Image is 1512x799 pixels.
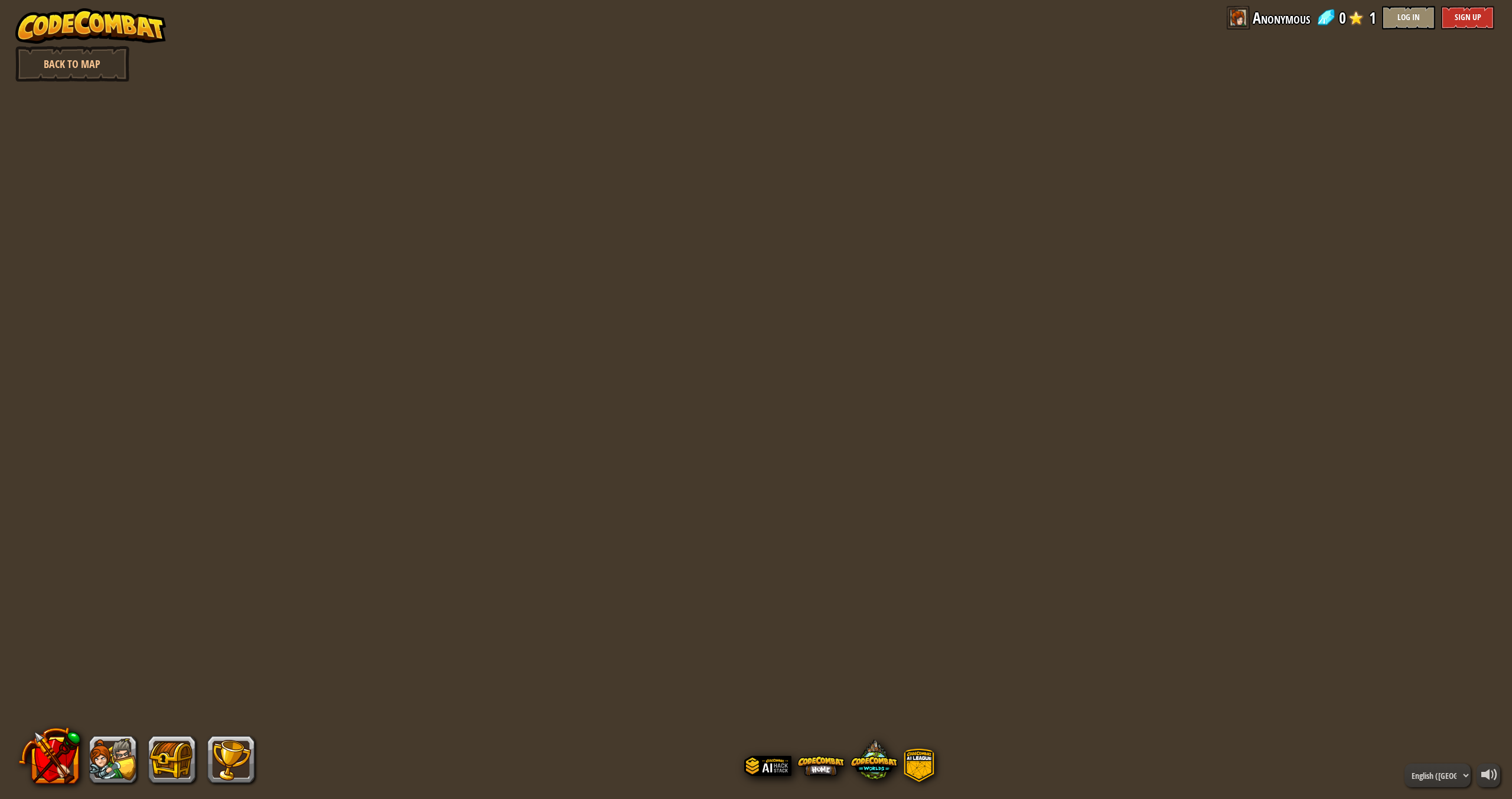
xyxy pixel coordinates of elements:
[15,8,167,44] img: CodeCombat - Learn how to code by playing a game
[1369,6,1376,30] span: 1
[1441,6,1494,30] button: Sign Up
[1405,764,1471,787] select: Languages
[1382,6,1435,30] button: Log In
[15,46,129,82] a: Back to Map
[1477,764,1500,787] button: Adjust volume
[1339,6,1346,30] span: 0
[1253,6,1310,30] span: Anonymous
